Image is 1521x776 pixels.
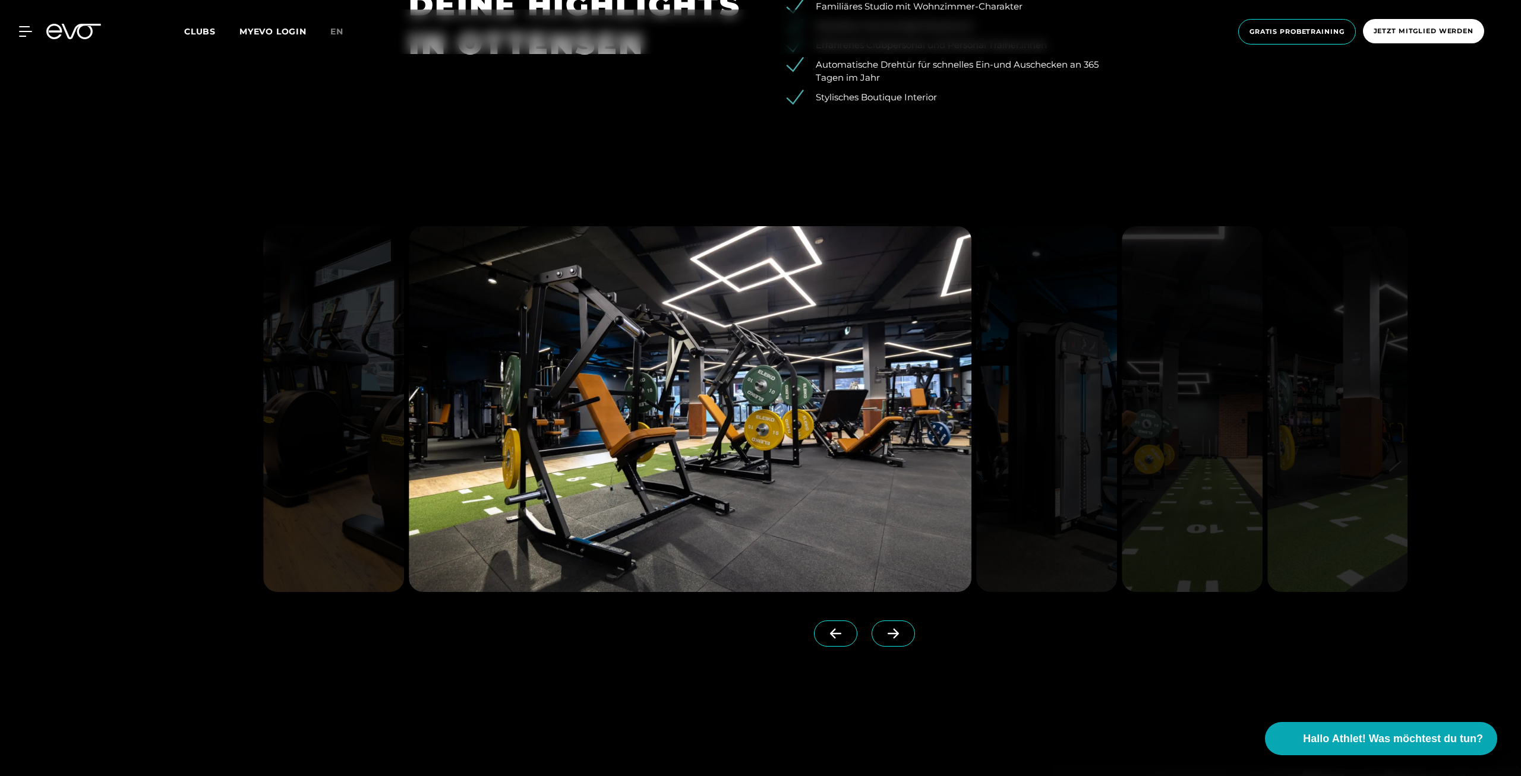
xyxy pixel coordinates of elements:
[330,26,343,37] span: en
[1235,19,1359,45] a: Gratis Probetraining
[1267,226,1408,592] img: evofitness
[795,58,1112,85] li: Automatische Drehtür für schnelles Ein-und Auschecken an 365 Tagen im Jahr
[184,26,216,37] span: Clubs
[263,226,404,592] img: evofitness
[409,226,971,592] img: evofitness
[1374,26,1473,36] span: Jetzt Mitglied werden
[1265,722,1497,755] button: Hallo Athlet! Was möchtest du tun?
[795,91,1112,104] li: Stylisches Boutique Interior
[976,226,1117,592] img: evofitness
[1122,226,1263,592] img: evofitness
[330,25,358,39] a: en
[184,26,239,37] a: Clubs
[1303,731,1483,747] span: Hallo Athlet! Was möchtest du tun?
[1359,19,1488,45] a: Jetzt Mitglied werden
[1249,27,1345,37] span: Gratis Probetraining
[239,26,307,37] a: MYEVO LOGIN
